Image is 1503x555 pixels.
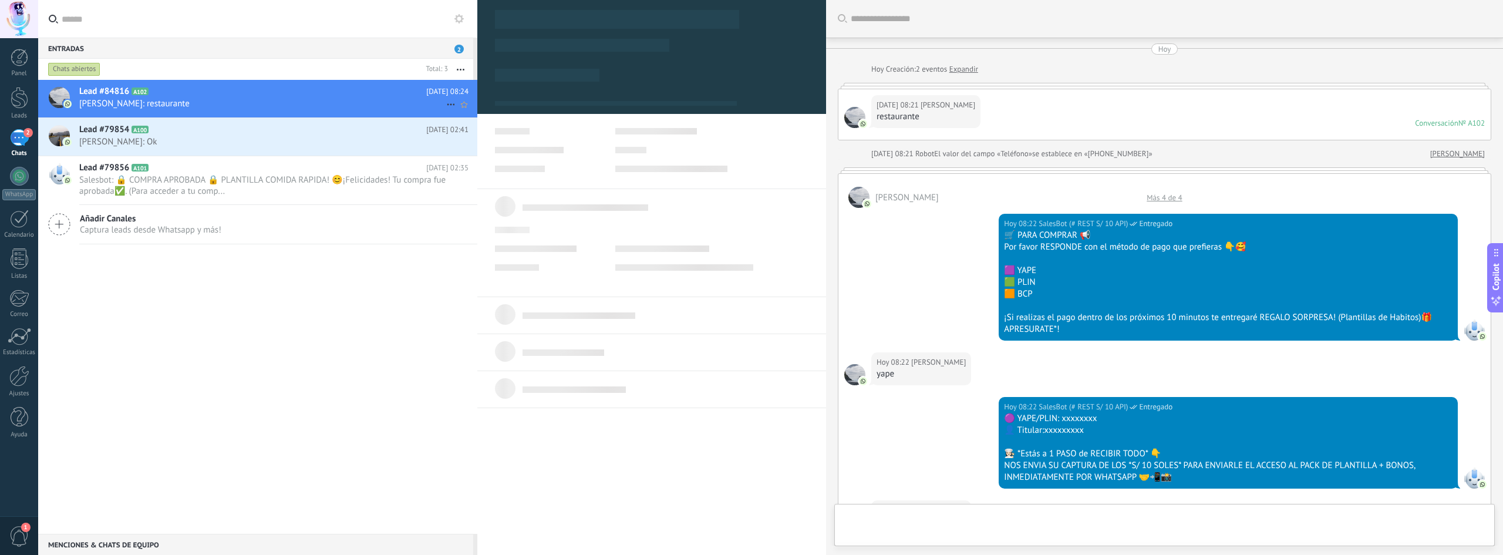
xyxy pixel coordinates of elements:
span: A100 [132,126,149,133]
div: Calendario [2,231,36,239]
span: SalesBot (# REST S/ 10 API) [1039,401,1128,413]
a: Lead #79854 A100 [DATE] 02:41 [PERSON_NAME]: Ok [38,118,477,156]
img: com.amocrm.amocrmwa.svg [859,120,867,128]
div: WhatsApp [2,189,36,200]
span: Brigette García [848,187,870,208]
span: El valor del campo «Teléfono» [934,148,1032,160]
span: Brigette García [921,99,975,111]
span: Salesbot: 🔒 COMPRA APROBADA 🔒 PLANTILLA COMIDA RAPIDA! 😊¡Felicidades! Tu compra fue aprobada✅. (P... [79,174,446,197]
a: Expandir [949,63,978,75]
a: [PERSON_NAME] [1430,148,1485,160]
img: com.amocrm.amocrmwa.svg [63,138,72,146]
div: Entradas [38,38,473,59]
span: 1 [21,523,31,532]
span: Copilot [1490,263,1502,290]
div: restaurante [877,111,975,123]
img: com.amocrm.amocrmwa.svg [63,100,72,108]
img: com.amocrm.amocrmwa.svg [1478,332,1487,341]
div: Listas [2,273,36,280]
div: 👤 Titular:xxxxxxxxx [1004,425,1453,436]
div: Menciones & Chats de equipo [38,534,473,555]
span: [PERSON_NAME]: restaurante [79,98,446,109]
div: 🟧 BCP [1004,288,1453,300]
span: [DATE] 08:24 [426,86,469,97]
div: 🟪 YAPE [1004,265,1453,277]
div: Correo [2,311,36,318]
a: Lead #79856 A101 [DATE] 02:35 Salesbot: 🔒 COMPRA APROBADA 🔒 PLANTILLA COMIDA RAPIDA! 😊¡Felicidade... [38,156,477,204]
span: A102 [132,88,149,95]
div: Panel [2,70,36,78]
span: se establece en «[PHONE_NUMBER]» [1032,148,1152,160]
div: № A102 [1458,118,1485,128]
span: 2 [454,45,464,53]
span: Lead #79854 [79,124,129,136]
a: Lead #84816 A102 [DATE] 08:24 [PERSON_NAME]: restaurante [38,80,477,117]
span: Brigette García [844,107,865,128]
div: Más 4 de 4 [1141,193,1188,203]
img: com.amocrm.amocrmwa.svg [859,377,867,385]
div: Chats [2,150,36,157]
div: Por favor RESPONDE con el método de pago que prefieras 👇🥰 [1004,241,1453,253]
span: Robot [915,149,934,159]
span: 2 eventos [916,63,947,75]
div: Ajustes [2,390,36,398]
div: Creación: [871,63,978,75]
div: 🛒 PARA COMPRAR 📢 [1004,230,1453,241]
div: Chats abiertos [48,62,100,76]
div: Hoy 08:22 [877,356,911,368]
span: 2 [23,128,33,137]
span: Lead #84816 [79,86,129,97]
span: Captura leads desde Whatsapp y más! [80,224,221,236]
div: 🟣 YAPE/PLIN: xxxxxxxx [1004,413,1453,425]
span: SalesBot [1464,319,1485,341]
span: Brigette García [875,192,939,203]
span: [PERSON_NAME]: Ok [79,136,446,147]
div: [DATE] 08:21 [877,99,921,111]
span: Añadir Canales [80,213,221,224]
span: Brigette García [844,364,865,385]
div: Total: 3 [422,63,448,75]
span: Entregado [1139,401,1172,413]
img: com.amocrm.amocrmwa.svg [863,200,871,208]
div: yape [877,368,966,380]
span: Lead #79856 [79,162,129,174]
div: Leads [2,112,36,120]
div: ¡Si realizas el pago dentro de los próximos 10 minutos te entregaré REGALO SORPRESA! (Plantillas ... [1004,312,1453,335]
div: 👩🏻‍🍳 *Estás a 1 PASO de RECIBIR TODO* 👇 [1004,448,1453,460]
div: Conversación [1415,118,1458,128]
span: Entregado [1139,218,1172,230]
span: [DATE] 02:35 [426,162,469,174]
img: com.amocrm.amocrmwa.svg [1478,480,1487,489]
div: Hoy [1158,43,1171,55]
div: Hoy [871,63,886,75]
div: Hoy 08:22 [1004,218,1039,230]
span: SalesBot (# REST S/ 10 API) [1039,218,1128,230]
div: [DATE] 08:21 [871,148,915,160]
div: NOS ENVIA SU CAPTURA DE LOS *S/ 10 SOLES* PARA ENVIARLE EL ACCESO AL PACK DE PLANTILLA + BONOS, I... [1004,460,1453,483]
img: com.amocrm.amocrmwa.svg [63,176,72,184]
span: Brigette García [911,356,966,368]
span: [DATE] 02:41 [426,124,469,136]
span: SalesBot [1464,467,1485,489]
div: 🟩 PLIN [1004,277,1453,288]
span: A101 [132,164,149,171]
div: Estadísticas [2,349,36,356]
div: Hoy 08:22 [1004,401,1039,413]
div: Ayuda [2,431,36,439]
